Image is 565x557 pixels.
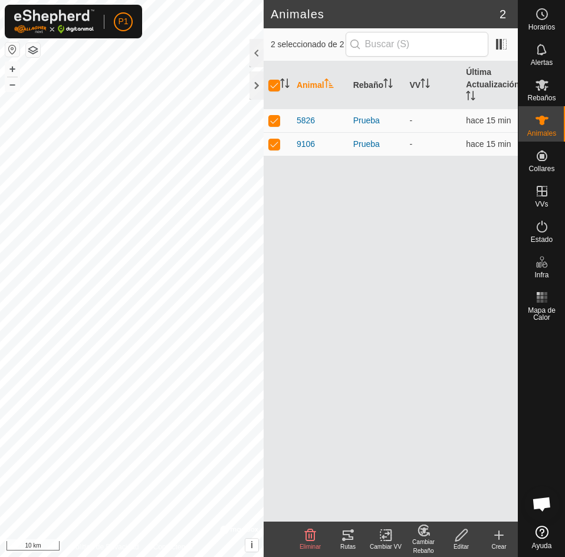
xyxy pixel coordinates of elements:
[528,165,554,172] span: Collares
[518,521,565,554] a: Ayuda
[532,542,552,549] span: Ayuda
[280,80,290,90] p-sorticon: Activar para ordenar
[346,32,488,57] input: Buscar (S)
[405,538,442,555] div: Cambiar Rebaño
[153,542,192,552] a: Contáctenos
[534,271,548,278] span: Infra
[405,61,461,109] th: VV
[383,80,393,90] p-sorticon: Activar para ordenar
[71,542,139,552] a: Política de Privacidad
[324,80,334,90] p-sorticon: Activar para ordenar
[466,139,511,149] span: 9 sept 2025, 9:33
[480,542,518,551] div: Crear
[521,307,562,321] span: Mapa de Calor
[26,43,40,57] button: Capas del Mapa
[353,114,400,127] div: Prueba
[5,62,19,76] button: +
[353,138,400,150] div: Prueba
[466,116,511,125] span: 9 sept 2025, 9:33
[349,61,405,109] th: Rebaño
[531,59,553,66] span: Alertas
[528,24,555,31] span: Horarios
[367,542,405,551] div: Cambiar VV
[409,139,412,149] app-display-virtual-paddock-transition: -
[245,539,258,552] button: i
[329,542,367,551] div: Rutas
[271,7,500,21] h2: Animales
[292,61,349,109] th: Animal
[409,116,412,125] app-display-virtual-paddock-transition: -
[500,5,506,23] span: 2
[461,61,518,109] th: Última Actualización
[118,15,128,28] span: P1
[251,540,253,550] span: i
[14,9,94,34] img: Logo Gallagher
[442,542,480,551] div: Editar
[535,201,548,208] span: VVs
[297,114,315,127] span: 5826
[5,42,19,57] button: Restablecer Mapa
[466,93,475,102] p-sorticon: Activar para ordenar
[527,130,556,137] span: Animales
[300,543,321,550] span: Eliminar
[271,38,346,51] span: 2 seleccionado de 2
[527,94,556,101] span: Rebaños
[421,80,430,90] p-sorticon: Activar para ordenar
[531,236,553,243] span: Estado
[297,138,315,150] span: 9106
[524,486,560,522] div: Chat abierto
[5,77,19,91] button: –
